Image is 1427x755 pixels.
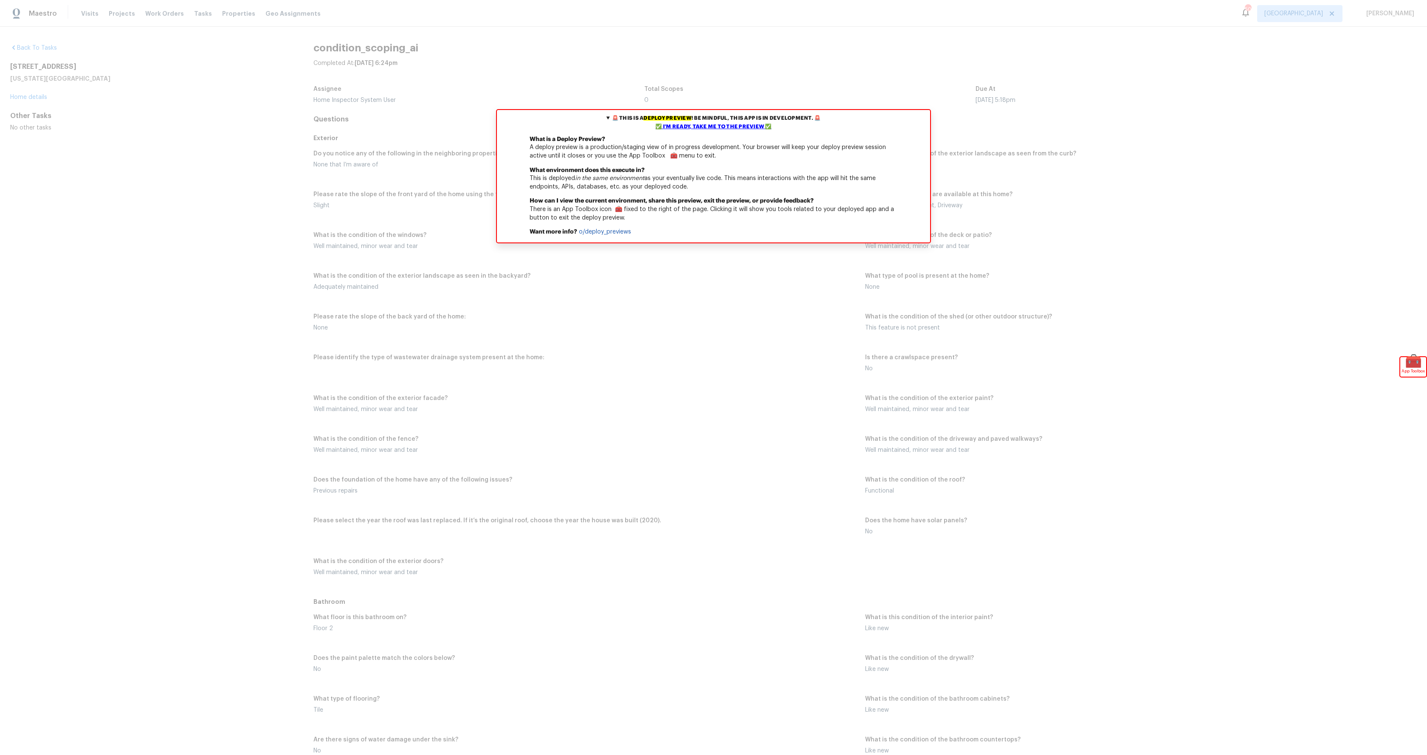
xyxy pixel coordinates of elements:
h5: What is the condition of the exterior facade? [313,395,448,401]
h5: Please identify the type of wastewater drainage system present at the home: [313,355,544,361]
span: [PERSON_NAME] [1363,9,1414,18]
div: Floor 2 [313,625,858,631]
div: Other Tasks [10,112,286,120]
span: Work Orders [145,9,184,18]
h5: What is the condition of the drywall? [865,655,974,661]
h5: What is the condition of the windows? [313,232,426,238]
em: in the same environment [575,175,644,181]
h5: Total Scopes [644,86,683,92]
h5: Are there signs of water damage under the sink? [313,737,458,743]
span: [GEOGRAPHIC_DATA] [1264,9,1323,18]
h5: [US_STATE][GEOGRAPHIC_DATA] [10,74,286,83]
h5: What type of pool is present at the home? [865,273,989,279]
div: Previous repairs [313,488,858,494]
h5: What floor is this bathroom on? [313,614,406,620]
span: Geo Assignments [265,9,321,18]
div: 50 [1245,5,1251,14]
div: Adequately maintained [313,284,858,290]
div: None [313,325,858,331]
h5: What is the condition of the bathroom cabinets? [865,696,1010,702]
h5: What types of parking are available at this home? [865,192,1012,197]
p: A deploy preview is a production/staging view of in progress development. Your browser will keep ... [497,135,930,166]
h5: Does the home have solar panels? [865,518,967,524]
h5: What is this condition of the interior paint? [865,614,993,620]
div: Functional [865,488,1410,494]
h5: What is the condition of the exterior doors? [313,558,443,564]
span: Properties [222,9,255,18]
h5: Please rate the slope of the back yard of the home: [313,314,466,320]
h5: Please select the year the roof was last replaced. If it’s the original roof, choose the year the... [313,518,661,524]
h5: What is the condition of the driveway and paved walkways? [865,436,1042,442]
div: Well maintained, minor wear and tear [865,243,1410,249]
h5: What is the condition of the shed (or other outdoor structure)? [865,314,1052,320]
div: Well maintained, minor wear and tear [865,406,1410,412]
div: Like new [865,748,1410,754]
span: [DATE] 6:24pm [355,60,398,66]
div: Like new [865,666,1410,672]
a: Home details [10,94,47,100]
span: No other tasks [10,125,51,131]
h5: Does the foundation of the home have any of the following issues? [313,477,512,483]
div: This feature is not present [865,325,1410,331]
span: Visits [81,9,99,18]
span: Maestro [29,9,57,18]
div: Tile [313,707,858,713]
p: This is deployed as your eventually live code. This means interactions with the app will hit the ... [497,166,930,197]
b: How can I view the current environment, share this preview, exit the preview, or provide feedback? [530,198,814,204]
div: [DATE] 5:18pm [976,97,1307,103]
mark: deploy preview [643,116,691,121]
h5: What is the condition of the exterior landscape as seen from the curb? [865,151,1076,157]
div: Like new [865,707,1410,713]
p: There is an App Toolbox icon 🧰 fixed to the right of the page. Clicking it will show you tools re... [497,197,930,228]
span: App Toolbox [1402,367,1425,375]
div: 0 [644,97,976,103]
div: Completed At: [313,59,1417,81]
b: What is a Deploy Preview? [530,136,605,142]
h5: What is the condition of the bathroom countertops? [865,737,1021,743]
h2: [STREET_ADDRESS] [10,62,286,71]
h2: condition_scoping_ai [313,44,1417,52]
div: Well maintained, minor wear and tear [313,406,858,412]
div: None [865,284,1410,290]
div: None that I’m aware of [313,162,858,168]
h5: Assignee [313,86,341,92]
div: No [313,748,858,754]
div: Well maintained, minor wear and tear [313,569,858,575]
div: 🧰App Toolbox [1400,357,1426,377]
h5: Does the paint palette match the colors below? [313,655,455,661]
h5: What is the condition of the exterior paint? [865,395,993,401]
div: No [313,666,858,672]
h5: Bathroom [313,597,1417,606]
b: Want more info? [530,229,577,235]
summary: 🚨 This is adeploy preview! Be mindful, this app is in development. 🚨✅ I'm ready, take me to the p... [497,110,930,135]
div: Excellent curb appeal [865,162,1410,168]
div: Well maintained, minor wear and tear [865,447,1410,453]
div: Attached garage, Street, Driveway [865,203,1410,208]
h5: Please rate the slope of the front yard of the home using the following: [313,192,525,197]
div: No [865,366,1410,372]
div: Well maintained, minor wear and tear [313,447,858,453]
div: Like new [865,625,1410,631]
h4: Questions [313,115,1417,124]
h5: What type of flooring? [313,696,380,702]
h5: What is the condition of the fence? [313,436,418,442]
a: o/deploy_previews [579,229,631,235]
div: Slight [313,203,858,208]
h5: Exterior [313,134,1417,142]
span: Projects [109,9,135,18]
b: What environment does this execute in? [530,167,645,173]
span: Tasks [194,11,212,17]
span: 🧰 [1400,357,1426,366]
div: Home Inspector System User [313,97,645,103]
h5: Do you notice any of the following in the neighboring properties? [313,151,507,157]
h5: What is the condition of the exterior landscape as seen in the backyard? [313,273,530,279]
a: Back To Tasks [10,45,57,51]
h5: What is the condition of the roof? [865,477,965,483]
div: Well maintained, minor wear and tear [313,243,858,249]
h5: Due At [976,86,996,92]
h5: Is there a crawlspace present? [865,355,958,361]
div: No [865,529,1410,535]
div: ✅ I'm ready, take me to the preview ✅ [499,123,928,131]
